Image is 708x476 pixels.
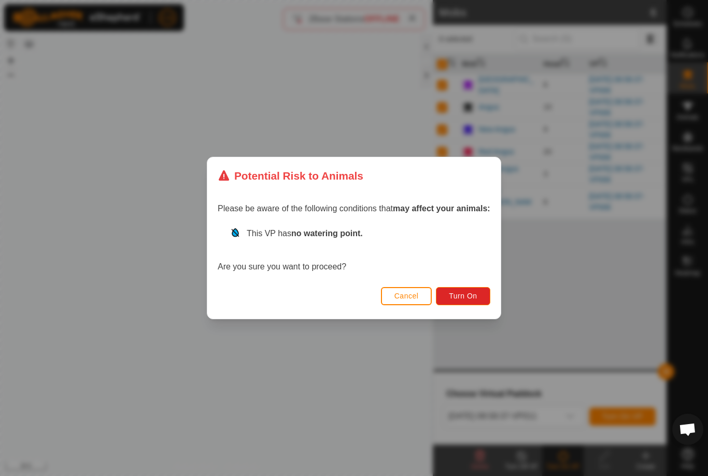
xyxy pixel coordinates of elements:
[218,168,363,184] div: Potential Risk to Animals
[247,229,363,238] span: This VP has
[672,414,703,445] div: Open chat
[381,287,432,305] button: Cancel
[394,292,419,300] span: Cancel
[449,292,477,300] span: Turn On
[393,204,490,213] strong: may affect your animals:
[218,227,490,273] div: Are you sure you want to proceed?
[218,204,490,213] span: Please be aware of the following conditions that
[436,287,490,305] button: Turn On
[291,229,363,238] strong: no watering point.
